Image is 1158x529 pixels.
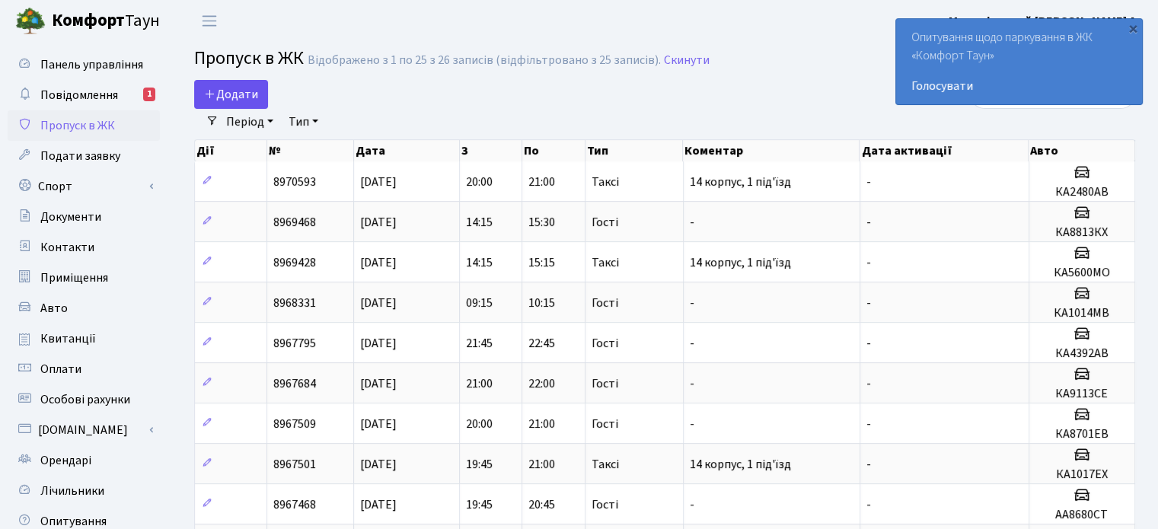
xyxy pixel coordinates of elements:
b: Комфорт [52,8,125,33]
th: Дата [354,140,460,161]
b: Меленівський [PERSON_NAME] А. [949,13,1140,30]
span: [DATE] [360,335,397,352]
span: Квитанції [40,330,96,347]
h5: КА9113СЕ [1035,387,1128,401]
span: Гості [592,499,618,511]
span: Додати [204,86,258,103]
h5: КА4392АВ [1035,346,1128,361]
a: Панель управління [8,49,160,80]
th: По [522,140,585,161]
span: [DATE] [360,416,397,432]
a: Документи [8,202,160,232]
span: - [866,295,871,311]
div: 1 [143,88,155,101]
span: [DATE] [360,214,397,231]
a: Орендарі [8,445,160,476]
a: Скинути [664,53,710,68]
span: - [866,496,871,513]
span: - [866,174,871,190]
th: Дії [195,140,267,161]
a: Приміщення [8,263,160,293]
span: Пропуск в ЖК [40,117,115,134]
span: - [690,335,694,352]
span: [DATE] [360,496,397,513]
span: 8970593 [273,174,316,190]
h5: КА2480АВ [1035,185,1128,199]
h5: КА8701ЕВ [1035,427,1128,441]
span: 8967468 [273,496,316,513]
span: Гості [592,378,618,390]
span: 8969468 [273,214,316,231]
span: [DATE] [360,295,397,311]
span: 14 корпус, 1 під'їзд [690,174,791,190]
a: Голосувати [911,77,1127,95]
span: Орендарі [40,452,91,469]
span: 15:15 [528,254,555,271]
span: 21:00 [528,456,555,473]
span: 21:45 [466,335,493,352]
h5: АА8680СТ [1035,508,1128,522]
a: Лічильники [8,476,160,506]
div: × [1125,21,1140,36]
span: - [866,254,871,271]
a: Тип [282,109,324,135]
span: 20:45 [528,496,555,513]
span: Оплати [40,361,81,378]
span: Авто [40,300,68,317]
span: - [690,375,694,392]
span: Таун [52,8,160,34]
h5: КА8813КХ [1035,225,1128,240]
a: Подати заявку [8,141,160,171]
span: Панель управління [40,56,143,73]
span: 21:00 [528,416,555,432]
span: Гості [592,418,618,430]
span: 8967509 [273,416,316,432]
a: Меленівський [PERSON_NAME] А. [949,12,1140,30]
span: 09:15 [466,295,493,311]
span: 14 корпус, 1 під'їзд [690,456,791,473]
span: 8967795 [273,335,316,352]
span: Контакти [40,239,94,256]
span: 10:15 [528,295,555,311]
span: [DATE] [360,375,397,392]
span: - [866,375,871,392]
h5: КА1014МВ [1035,306,1128,320]
span: 22:00 [528,375,555,392]
a: Повідомлення1 [8,80,160,110]
span: Гості [592,216,618,228]
span: 19:45 [466,456,493,473]
a: Квитанції [8,323,160,354]
span: 19:45 [466,496,493,513]
span: Особові рахунки [40,391,130,408]
h5: КА1017ЕХ [1035,467,1128,482]
a: Оплати [8,354,160,384]
span: 14:15 [466,254,493,271]
span: - [866,456,871,473]
span: 14:15 [466,214,493,231]
th: Авто [1029,140,1134,161]
span: 8967684 [273,375,316,392]
span: Пропуск в ЖК [194,45,304,72]
a: Спорт [8,171,160,202]
a: Період [220,109,279,135]
span: - [690,295,694,311]
span: [DATE] [360,254,397,271]
span: 20:00 [466,416,493,432]
span: - [690,214,694,231]
a: Особові рахунки [8,384,160,415]
span: [DATE] [360,174,397,190]
span: Повідомлення [40,87,118,104]
span: Гості [592,297,618,309]
span: 8968331 [273,295,316,311]
span: - [866,416,871,432]
th: Тип [585,140,684,161]
span: Таксі [592,458,619,470]
span: Таксі [592,257,619,269]
span: 8969428 [273,254,316,271]
a: Додати [194,80,268,109]
span: 15:30 [528,214,555,231]
span: Приміщення [40,269,108,286]
span: - [866,214,871,231]
a: [DOMAIN_NAME] [8,415,160,445]
span: Таксі [592,176,619,188]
